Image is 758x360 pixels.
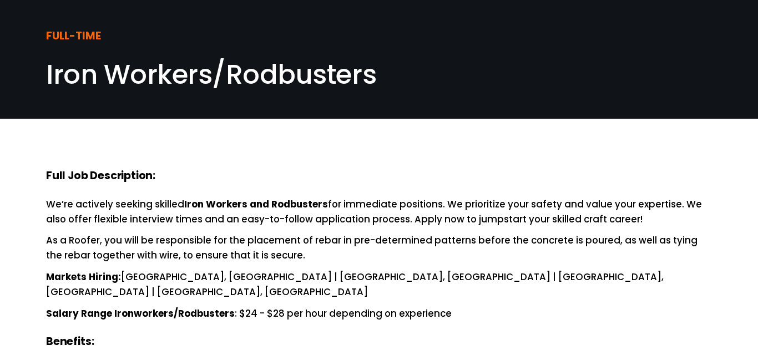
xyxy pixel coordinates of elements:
[46,306,712,321] p: : $24 - $28 per hour depending on experience
[46,334,94,349] strong: Benefits:
[46,56,376,93] span: Iron Workers/Rodbusters
[271,197,328,211] strong: Rodbusters
[46,197,712,227] p: We’re actively seeking skilled for immediate positions. We prioritize your safety and value your ...
[46,270,121,283] strong: Markets Hiring:
[46,168,155,183] strong: Full Job Description:
[46,28,101,43] strong: FULL-TIME
[46,233,712,263] p: As a Roofer, you will be responsible for the placement of rebar in pre-determined patterns before...
[46,307,235,320] strong: Salary Range Ironworkers/Rodbusters
[184,197,269,211] strong: Iron Workers and
[46,270,712,300] p: [GEOGRAPHIC_DATA], [GEOGRAPHIC_DATA] | [GEOGRAPHIC_DATA], [GEOGRAPHIC_DATA] | [GEOGRAPHIC_DATA], ...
